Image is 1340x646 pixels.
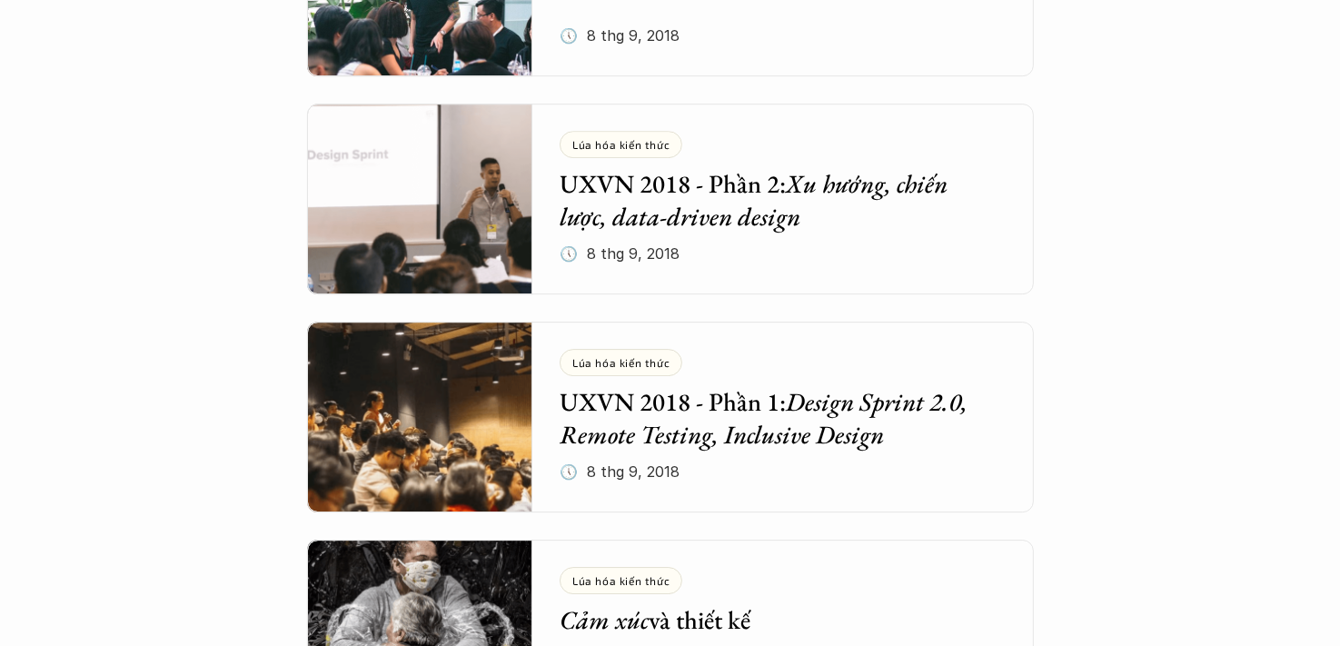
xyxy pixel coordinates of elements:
p: 🕔 8 thg 9, 2018 [560,240,680,267]
h5: và thiết kế [560,603,979,636]
p: Lúa hóa kiến thức [572,574,670,587]
h5: UXVN 2018 - Phần 1: [560,385,979,452]
em: Design Sprint 2.0, Remote Testing, Inclusive Design [560,385,973,451]
em: Cảm xúc [560,603,649,636]
a: Lúa hóa kiến thứcUXVN 2018 - Phần 2:Xu hướng, chiến lược, data-driven design🕔 8 thg 9, 2018 [307,104,1034,294]
p: 🕔 8 thg 9, 2018 [560,22,680,49]
p: Lúa hóa kiến thức [572,356,670,369]
p: Lúa hóa kiến thức [572,138,670,151]
em: Xu hướng, chiến lược, data-driven design [560,167,953,233]
p: 🕔 8 thg 9, 2018 [560,458,680,485]
a: Lúa hóa kiến thứcUXVN 2018 - Phần 1:Design Sprint 2.0, Remote Testing, Inclusive Design🕔 8 thg 9,... [307,322,1034,512]
h5: UXVN 2018 - Phần 2: [560,167,979,234]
